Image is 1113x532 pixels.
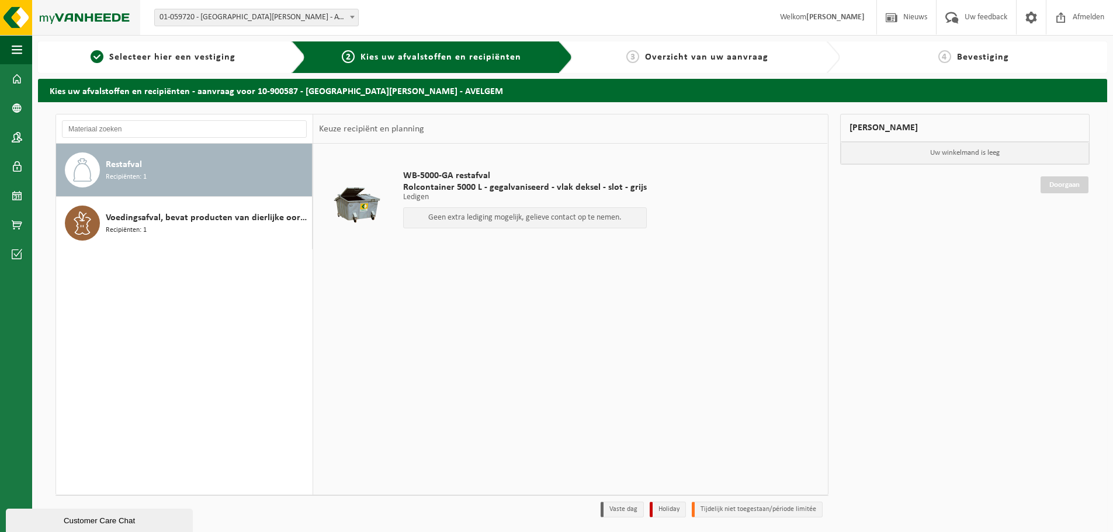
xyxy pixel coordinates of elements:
[957,53,1009,62] span: Bevestiging
[806,13,865,22] strong: [PERSON_NAME]
[106,158,142,172] span: Restafval
[91,50,103,63] span: 1
[6,506,195,532] iframe: chat widget
[645,53,768,62] span: Overzicht van uw aanvraag
[109,53,235,62] span: Selecteer hier een vestiging
[626,50,639,63] span: 3
[403,170,647,182] span: WB-5000-GA restafval
[155,9,358,26] span: 01-059720 - ST-JAN BERCHMANSCOLLEGE - AVELGEM
[56,197,313,249] button: Voedingsafval, bevat producten van dierlijke oorsprong, onverpakt, categorie 3 Recipiënten: 1
[650,502,686,517] li: Holiday
[56,144,313,197] button: Restafval Recipiënten: 1
[1041,176,1088,193] a: Doorgaan
[403,193,647,201] p: Ledigen
[938,50,951,63] span: 4
[106,211,309,225] span: Voedingsafval, bevat producten van dierlijke oorsprong, onverpakt, categorie 3
[360,53,521,62] span: Kies uw afvalstoffen en recipiënten
[692,502,823,517] li: Tijdelijk niet toegestaan/période limitée
[313,114,430,144] div: Keuze recipiënt en planning
[410,214,640,222] p: Geen extra lediging mogelijk, gelieve contact op te nemen.
[840,114,1090,142] div: [PERSON_NAME]
[106,225,147,236] span: Recipiënten: 1
[403,182,647,193] span: Rolcontainer 5000 L - gegalvaniseerd - vlak deksel - slot - grijs
[62,120,307,138] input: Materiaal zoeken
[44,50,282,64] a: 1Selecteer hier een vestiging
[154,9,359,26] span: 01-059720 - ST-JAN BERCHMANSCOLLEGE - AVELGEM
[601,502,644,517] li: Vaste dag
[841,142,1090,164] p: Uw winkelmand is leeg
[106,172,147,183] span: Recipiënten: 1
[38,79,1107,102] h2: Kies uw afvalstoffen en recipiënten - aanvraag voor 10-900587 - [GEOGRAPHIC_DATA][PERSON_NAME] - ...
[342,50,355,63] span: 2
